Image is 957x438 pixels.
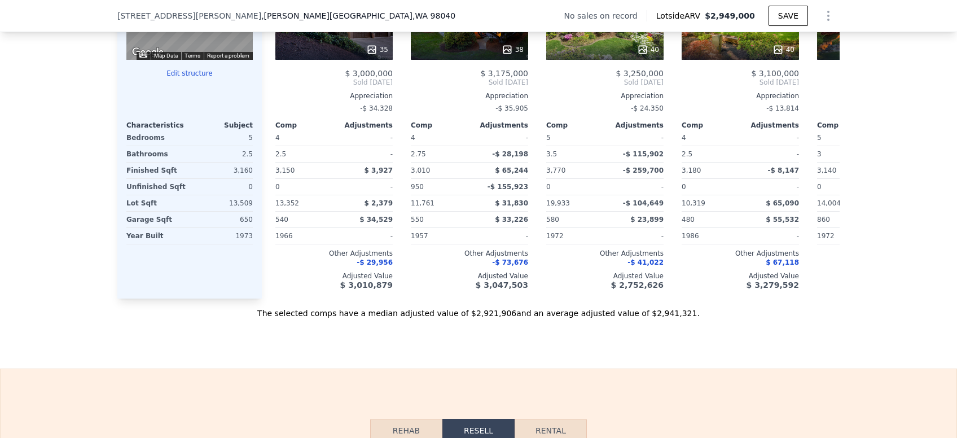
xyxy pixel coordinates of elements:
[190,121,253,130] div: Subject
[682,271,799,281] div: Adjusted Value
[411,183,424,191] span: 950
[495,167,528,174] span: $ 65,244
[275,78,393,87] span: Sold [DATE]
[766,104,799,112] span: -$ 13,814
[207,52,249,59] a: Report a problem
[126,121,190,130] div: Characteristics
[411,134,415,142] span: 4
[185,52,200,59] a: Terms
[472,130,528,146] div: -
[126,163,187,178] div: Finished Sqft
[817,216,830,224] span: 860
[126,69,253,78] button: Edit structure
[772,44,794,55] div: 40
[546,91,664,100] div: Appreciation
[705,11,755,20] span: $2,949,000
[637,44,659,55] div: 40
[469,121,528,130] div: Adjustments
[682,121,740,130] div: Comp
[126,195,187,211] div: Lot Sqft
[275,121,334,130] div: Comp
[564,10,647,21] div: No sales on record
[546,249,664,258] div: Other Adjustments
[411,78,528,87] span: Sold [DATE]
[682,134,686,142] span: 4
[275,183,280,191] span: 0
[275,167,295,174] span: 3,150
[546,134,551,142] span: 5
[607,130,664,146] div: -
[476,281,528,290] span: $ 3,047,503
[682,91,799,100] div: Appreciation
[495,199,528,207] span: $ 31,830
[336,130,393,146] div: -
[546,199,570,207] span: 19,933
[192,228,253,244] div: 1973
[766,259,799,266] span: $ 67,118
[411,216,424,224] span: 550
[117,10,261,21] span: [STREET_ADDRESS][PERSON_NAME]
[336,146,393,162] div: -
[192,212,253,227] div: 650
[336,179,393,195] div: -
[492,259,528,266] span: -$ 73,676
[546,121,605,130] div: Comp
[480,69,528,78] span: $ 3,175,000
[366,44,388,55] div: 35
[261,10,455,21] span: , [PERSON_NAME][GEOGRAPHIC_DATA]
[334,121,393,130] div: Adjustments
[630,216,664,224] span: $ 23,899
[411,249,528,258] div: Other Adjustments
[817,134,822,142] span: 5
[126,146,187,162] div: Bathrooms
[275,91,393,100] div: Appreciation
[817,249,934,258] div: Other Adjustments
[623,167,664,174] span: -$ 259,700
[126,130,187,146] div: Bedrooms
[607,179,664,195] div: -
[126,212,187,227] div: Garage Sqft
[336,228,393,244] div: -
[365,167,393,174] span: $ 3,927
[117,299,840,319] div: The selected comps have a median adjusted value of $2,921,906 and an average adjusted value of $2...
[743,146,799,162] div: -
[154,52,178,60] button: Map Data
[411,146,467,162] div: 2.75
[546,146,603,162] div: 3.5
[126,179,187,195] div: Unfinished Sqft
[607,228,664,244] div: -
[623,150,664,158] span: -$ 115,902
[357,259,393,266] span: -$ 29,956
[616,69,664,78] span: $ 3,250,000
[492,150,528,158] span: -$ 28,198
[682,249,799,258] div: Other Adjustments
[656,10,705,21] span: Lotside ARV
[817,199,841,207] span: 14,004
[495,104,528,112] span: -$ 35,905
[682,228,738,244] div: 1986
[817,121,876,130] div: Comp
[682,167,701,174] span: 3,180
[682,78,799,87] span: Sold [DATE]
[817,78,934,87] span: Sold [DATE]
[817,167,836,174] span: 3,140
[345,69,393,78] span: $ 3,000,000
[139,52,147,58] button: Keyboard shortcuts
[275,249,393,258] div: Other Adjustments
[682,183,686,191] span: 0
[412,11,455,20] span: , WA 98040
[275,146,332,162] div: 2.5
[275,199,299,207] span: 13,352
[605,121,664,130] div: Adjustments
[360,104,393,112] span: -$ 34,328
[743,179,799,195] div: -
[817,183,822,191] span: 0
[192,130,253,146] div: 5
[192,195,253,211] div: 13,509
[192,146,253,162] div: 2.5
[126,228,187,244] div: Year Built
[546,228,603,244] div: 1972
[682,199,705,207] span: 10,319
[275,134,280,142] span: 4
[340,281,393,290] span: $ 3,010,879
